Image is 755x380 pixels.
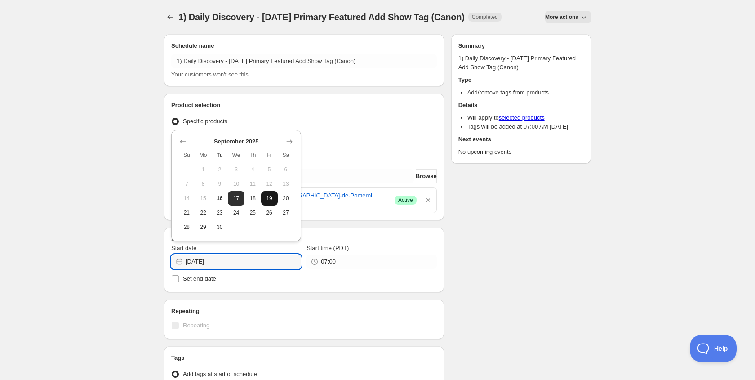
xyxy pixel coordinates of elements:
[231,195,241,202] span: 17
[458,101,584,110] h2: Details
[178,206,195,220] button: Sunday September 21 2025
[283,135,296,148] button: Show next month, October 2025
[265,180,274,188] span: 12
[182,195,191,202] span: 14
[171,307,437,316] h2: Repeating
[212,191,228,206] button: Today Tuesday September 16 2025
[265,209,274,216] span: 26
[398,197,413,204] span: Active
[458,148,584,156] p: No upcoming events
[171,101,437,110] h2: Product selection
[244,206,261,220] button: Thursday September 25 2025
[278,148,294,162] th: Saturday
[228,162,244,177] button: Wednesday September 3 2025
[261,162,278,177] button: Friday September 5 2025
[171,245,196,251] span: Start date
[228,206,244,220] button: Wednesday September 24 2025
[195,148,212,162] th: Monday
[248,195,258,202] span: 18
[244,191,261,206] button: Thursday September 18 2025
[261,206,278,220] button: Friday September 26 2025
[458,135,584,144] h2: Next events
[199,180,208,188] span: 8
[690,335,737,362] iframe: Toggle Customer Support
[458,41,584,50] h2: Summary
[261,177,278,191] button: Friday September 12 2025
[228,191,244,206] button: Wednesday September 17 2025
[248,209,258,216] span: 25
[248,152,258,159] span: Th
[199,166,208,173] span: 1
[171,71,249,78] span: Your customers won't see this
[228,177,244,191] button: Wednesday September 10 2025
[265,152,274,159] span: Fr
[195,162,212,177] button: Monday September 1 2025
[244,177,261,191] button: Thursday September 11 2025
[199,195,208,202] span: 15
[278,177,294,191] button: Saturday September 13 2025
[178,220,195,234] button: Sunday September 28 2025
[171,235,437,244] h2: Active dates
[215,152,225,159] span: Tu
[416,172,437,181] span: Browse
[281,195,291,202] span: 20
[278,191,294,206] button: Saturday September 20 2025
[261,148,278,162] th: Friday
[212,220,228,234] button: Tuesday September 30 2025
[248,166,258,173] span: 4
[199,209,208,216] span: 22
[195,206,212,220] button: Monday September 22 2025
[467,122,584,131] li: Tags will be added at 07:00 AM [DATE]
[195,191,212,206] button: Monday September 15 2025
[212,162,228,177] button: Tuesday September 2 2025
[195,177,212,191] button: Monday September 8 2025
[458,76,584,85] h2: Type
[178,191,195,206] button: Sunday September 14 2025
[545,13,578,21] span: More actions
[212,148,228,162] th: Tuesday
[178,177,195,191] button: Sunday September 7 2025
[178,12,465,22] span: 1) Daily Discovery - [DATE] Primary Featured Add Show Tag (Canon)
[178,148,195,162] th: Sunday
[171,353,437,362] h2: Tags
[183,118,227,125] span: Specific products
[212,177,228,191] button: Tuesday September 9 2025
[278,162,294,177] button: Saturday September 6 2025
[195,220,212,234] button: Monday September 29 2025
[244,148,261,162] th: Thursday
[248,180,258,188] span: 11
[215,180,225,188] span: 9
[182,180,191,188] span: 7
[228,148,244,162] th: Wednesday
[199,152,208,159] span: Mo
[467,88,584,97] li: Add/remove tags from products
[199,224,208,231] span: 29
[215,166,225,173] span: 2
[278,206,294,220] button: Saturday September 27 2025
[545,11,591,23] button: More actions
[281,180,291,188] span: 13
[212,206,228,220] button: Tuesday September 23 2025
[183,371,257,377] span: Add tags at start of schedule
[231,209,241,216] span: 24
[182,152,191,159] span: Su
[183,275,216,282] span: Set end date
[244,162,261,177] button: Thursday September 4 2025
[265,195,274,202] span: 19
[164,11,177,23] button: Schedules
[416,169,437,183] button: Browse
[499,114,545,121] a: selected products
[215,195,225,202] span: 16
[472,13,498,21] span: Completed
[215,224,225,231] span: 30
[281,152,291,159] span: Sa
[182,224,191,231] span: 28
[467,113,584,122] li: Will apply to
[281,209,291,216] span: 27
[231,180,241,188] span: 10
[306,245,349,251] span: Start time (PDT)
[183,322,209,329] span: Repeating
[231,166,241,173] span: 3
[458,54,584,72] p: 1) Daily Discovery - [DATE] Primary Featured Add Show Tag (Canon)
[182,209,191,216] span: 21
